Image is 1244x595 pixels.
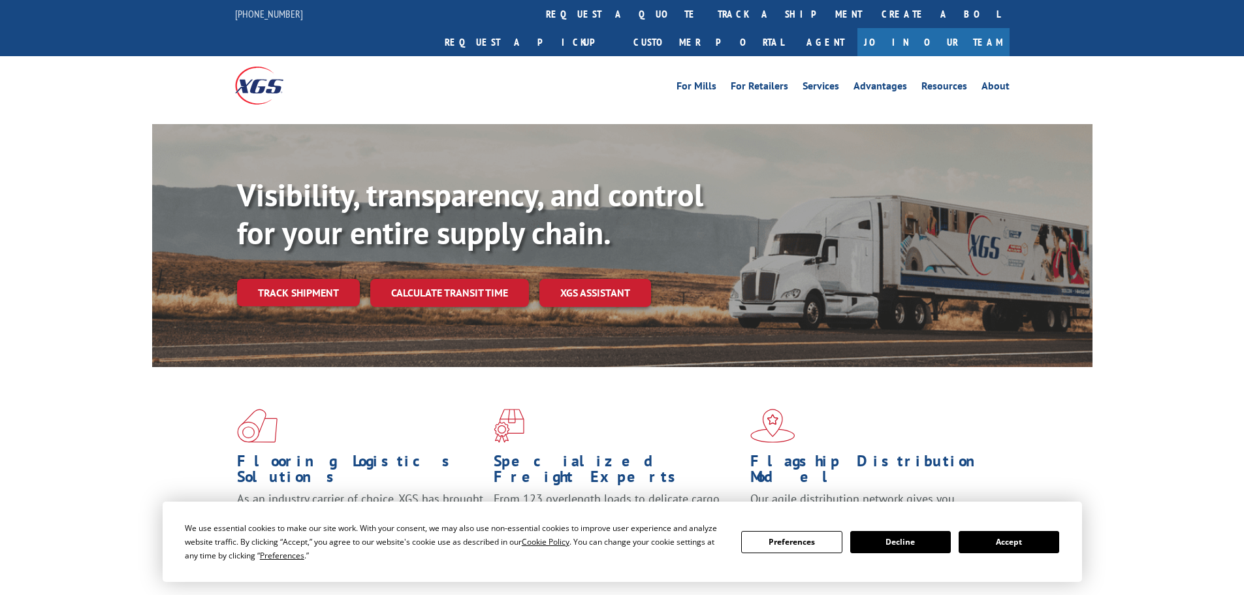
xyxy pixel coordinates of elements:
[539,279,651,307] a: XGS ASSISTANT
[850,531,951,553] button: Decline
[853,81,907,95] a: Advantages
[793,28,857,56] a: Agent
[237,491,483,538] span: As an industry carrier of choice, XGS has brought innovation and dedication to flooring logistics...
[731,81,788,95] a: For Retailers
[494,491,741,549] p: From 123 overlength loads to delicate cargo, our experienced staff knows the best way to move you...
[235,7,303,20] a: [PHONE_NUMBER]
[185,521,726,562] div: We use essential cookies to make our site work. With your consent, we may also use non-essential ...
[750,491,991,522] span: Our agile distribution network gives you nationwide inventory management on demand.
[494,453,741,491] h1: Specialized Freight Experts
[494,409,524,443] img: xgs-icon-focused-on-flooring-red
[677,81,716,95] a: For Mills
[435,28,624,56] a: Request a pickup
[237,409,278,443] img: xgs-icon-total-supply-chain-intelligence-red
[981,81,1010,95] a: About
[803,81,839,95] a: Services
[237,174,703,253] b: Visibility, transparency, and control for your entire supply chain.
[750,409,795,443] img: xgs-icon-flagship-distribution-model-red
[163,502,1082,582] div: Cookie Consent Prompt
[741,531,842,553] button: Preferences
[921,81,967,95] a: Resources
[857,28,1010,56] a: Join Our Team
[522,536,569,547] span: Cookie Policy
[624,28,793,56] a: Customer Portal
[260,550,304,561] span: Preferences
[237,453,484,491] h1: Flooring Logistics Solutions
[370,279,529,307] a: Calculate transit time
[959,531,1059,553] button: Accept
[750,453,997,491] h1: Flagship Distribution Model
[237,279,360,306] a: Track shipment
